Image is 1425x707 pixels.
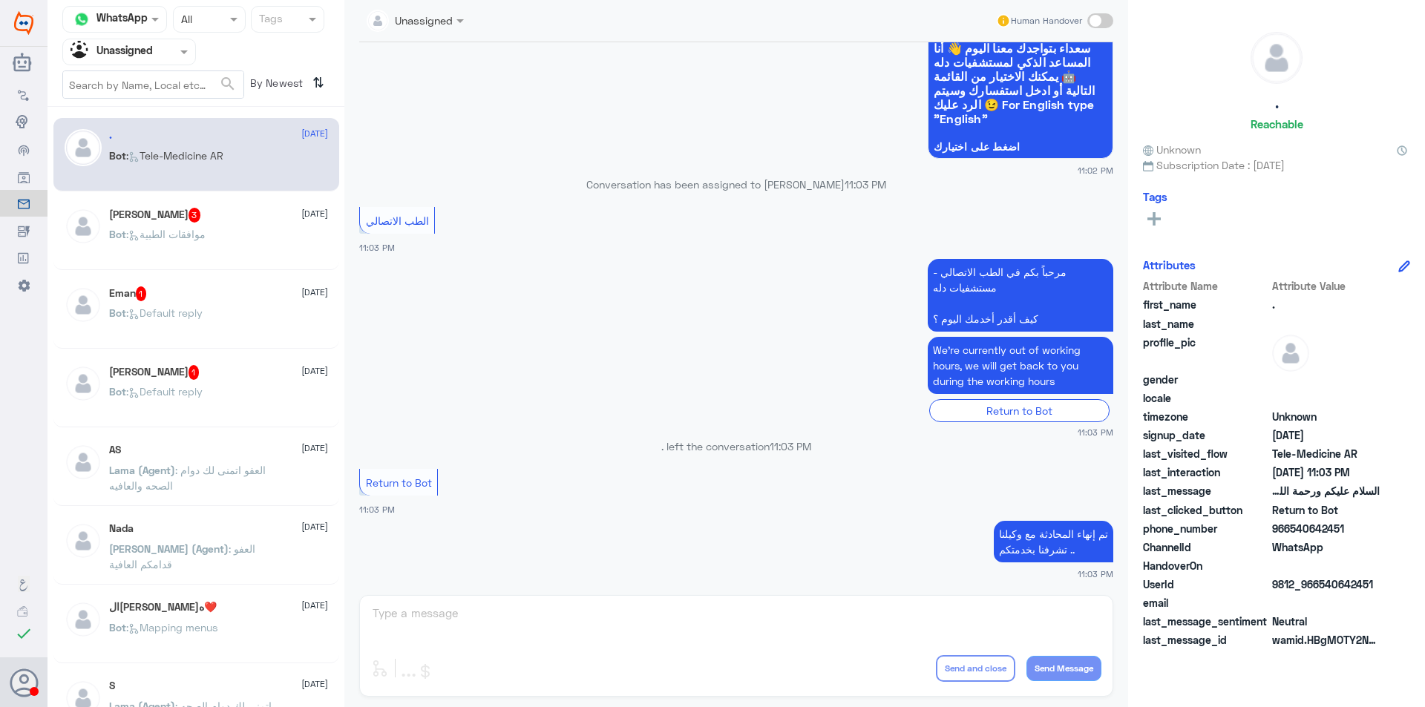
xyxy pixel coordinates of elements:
[109,385,126,398] span: Bot
[1078,426,1113,438] span: 11:03 PM
[65,286,102,323] img: defaultAdmin.png
[1143,595,1269,611] span: email
[928,337,1113,394] p: 14/8/2025, 11:03 PM
[109,365,200,380] h5: Aziz
[126,149,223,162] span: : Tele-Medicine AR
[366,476,432,489] span: Return to Bot
[1143,258,1196,272] h6: Attributes
[15,625,33,642] i: check
[301,677,328,691] span: [DATE]
[1272,464,1380,480] span: 2025-08-14T20:03:05.47Z
[1143,316,1269,332] span: last_name
[1251,117,1303,131] h6: Reachable
[1272,446,1380,461] span: Tele-Medicine AR
[1143,632,1269,648] span: last_message_id
[109,306,126,319] span: Bot
[301,441,328,455] span: [DATE]
[1143,335,1269,369] span: profile_pic
[1143,427,1269,443] span: signup_date
[359,243,395,252] span: 11:03 PM
[1143,278,1269,294] span: Attribute Name
[929,399,1110,422] div: Return to Bot
[65,208,102,245] img: defaultAdmin.png
[109,522,134,535] h5: Nada
[109,208,201,223] h5: ABDULAZIZ
[1143,558,1269,573] span: HandoverOn
[1143,614,1269,629] span: last_message_sentiment
[845,178,886,191] span: 11:03 PM
[189,365,200,380] span: 1
[257,10,283,30] div: Tags
[14,11,33,35] img: Widebot Logo
[301,286,328,299] span: [DATE]
[1143,502,1269,518] span: last_clicked_button
[936,655,1015,682] button: Send and close
[126,385,203,398] span: : Default reply
[1272,409,1380,424] span: Unknown
[1143,446,1269,461] span: last_visited_flow
[65,601,102,638] img: defaultAdmin.png
[934,141,1107,153] span: اضغط على اختيارك
[770,440,811,453] span: 11:03 PM
[109,464,175,476] span: Lama (Agent)
[1078,164,1113,177] span: 11:02 PM
[1078,568,1113,580] span: 11:03 PM
[1272,372,1380,387] span: null
[1143,142,1201,157] span: Unknown
[71,41,93,63] img: Unassigned.svg
[65,444,102,481] img: defaultAdmin.png
[1272,390,1380,406] span: null
[219,75,237,93] span: search
[10,668,38,697] button: Avatar
[71,8,93,30] img: whatsapp.png
[1272,427,1380,443] span: 2025-08-14T20:02:30.771Z
[366,214,429,227] span: الطب الاتصالي
[109,680,115,692] h5: S
[994,521,1113,562] p: 14/8/2025, 11:03 PM
[301,520,328,533] span: [DATE]
[359,504,395,514] span: 11:03 PM
[136,286,147,301] span: 1
[126,621,217,634] span: : Mapping menus
[1143,464,1269,480] span: last_interaction
[1143,521,1269,536] span: phone_number
[934,41,1107,125] span: سعداء بتواجدك معنا اليوم 👋 أنا المساعد الذكي لمستشفيات دله 🤖 يمكنك الاختيار من القائمة التالية أو...
[1272,297,1380,312] span: .
[1272,576,1380,592] span: 9812_966540642451
[65,522,102,559] img: defaultAdmin.png
[109,444,121,456] h5: AS
[189,208,201,223] span: 3
[65,129,102,166] img: defaultAdmin.png
[1251,33,1302,83] img: defaultAdmin.png
[1026,656,1101,681] button: Send Message
[359,177,1113,192] p: Conversation has been assigned to [PERSON_NAME]
[301,207,328,220] span: [DATE]
[1143,539,1269,555] span: ChannelId
[109,542,229,555] span: [PERSON_NAME] (Agent)
[219,72,237,96] button: search
[1272,278,1380,294] span: Attribute Value
[1272,632,1380,648] span: wamid.HBgMOTY2NTQwNjQyNDUxFQIAEhgUM0FDOURGRjhDMEYxRkE5NDhBOUQA
[109,149,126,162] span: Bot
[65,365,102,402] img: defaultAdmin.png
[928,259,1113,332] p: 14/8/2025, 11:03 PM
[63,71,243,98] input: Search by Name, Local etc…
[301,599,328,612] span: [DATE]
[1272,539,1380,555] span: 2
[301,364,328,378] span: [DATE]
[126,306,203,319] span: : Default reply
[126,228,206,240] span: : موافقات الطبية
[1143,190,1167,203] h6: Tags
[109,129,112,142] h5: .
[1272,614,1380,629] span: 0
[1272,335,1309,372] img: defaultAdmin.png
[1272,558,1380,573] span: null
[109,464,266,492] span: : العفو اتمنى لك دوام الصحه والعافيه
[1143,297,1269,312] span: first_name
[1143,409,1269,424] span: timezone
[1272,595,1380,611] span: null
[109,621,126,634] span: Bot
[1275,95,1279,112] h5: .
[244,70,307,100] span: By Newest
[1143,372,1269,387] span: gender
